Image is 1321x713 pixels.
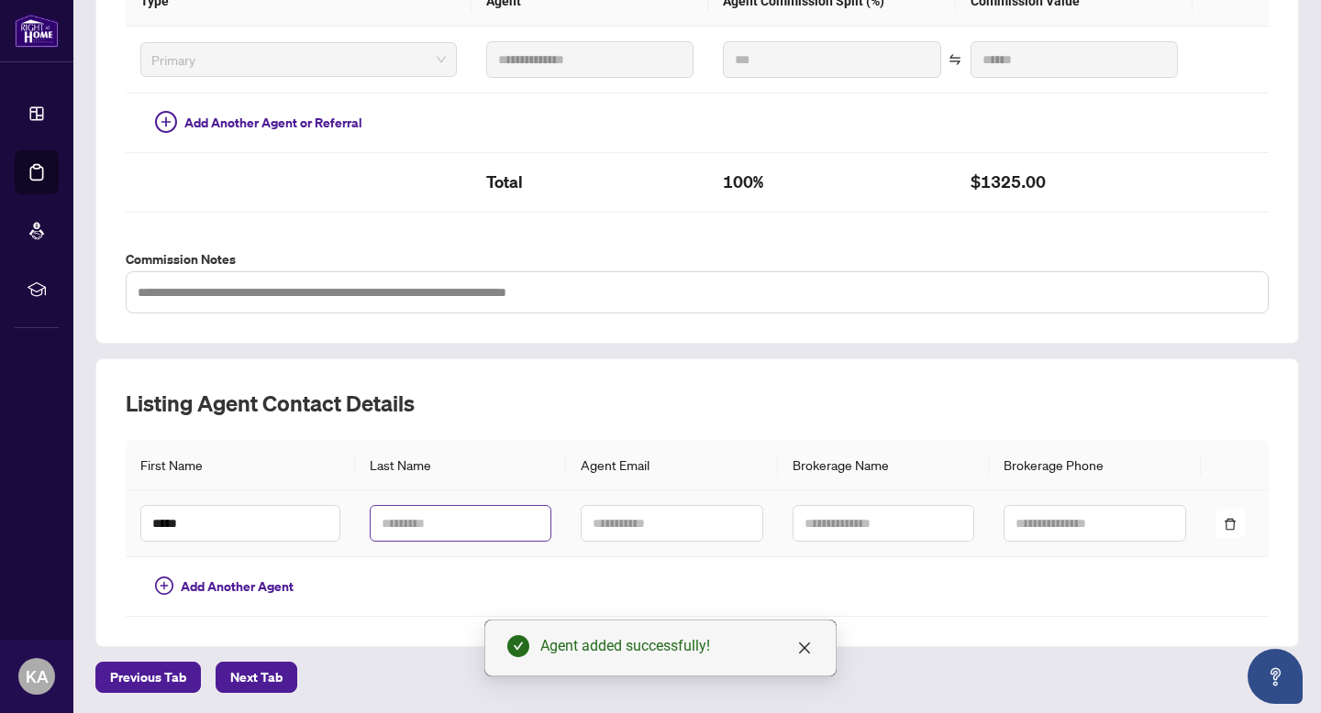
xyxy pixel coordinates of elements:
[971,168,1178,197] h2: $1325.00
[540,635,814,657] div: Agent added successfully!
[181,576,294,597] span: Add Another Agent
[155,576,173,595] span: plus-circle
[355,440,566,490] th: Last Name
[566,440,777,490] th: Agent Email
[151,46,446,73] span: Primary
[949,53,961,66] span: swap
[794,638,815,658] a: Close
[989,440,1200,490] th: Brokerage Phone
[140,572,308,601] button: Add Another Agent
[184,113,362,133] span: Add Another Agent or Referral
[723,168,942,197] h2: 100%
[110,663,186,692] span: Previous Tab
[230,663,283,692] span: Next Tab
[486,168,694,197] h2: Total
[95,662,201,693] button: Previous Tab
[1224,518,1237,531] span: delete
[140,108,377,137] button: Add Another Agent or Referral
[1248,649,1303,704] button: Open asap
[126,249,1269,269] label: Commission Notes
[26,664,49,689] span: KA
[797,641,812,655] span: close
[216,662,297,693] button: Next Tab
[507,635,529,657] span: check-circle
[126,389,1269,418] h2: Listing Agent Contact Details
[778,440,989,490] th: Brokerage Name
[15,14,59,48] img: logo
[126,440,355,490] th: First Name
[155,111,177,133] span: plus-circle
